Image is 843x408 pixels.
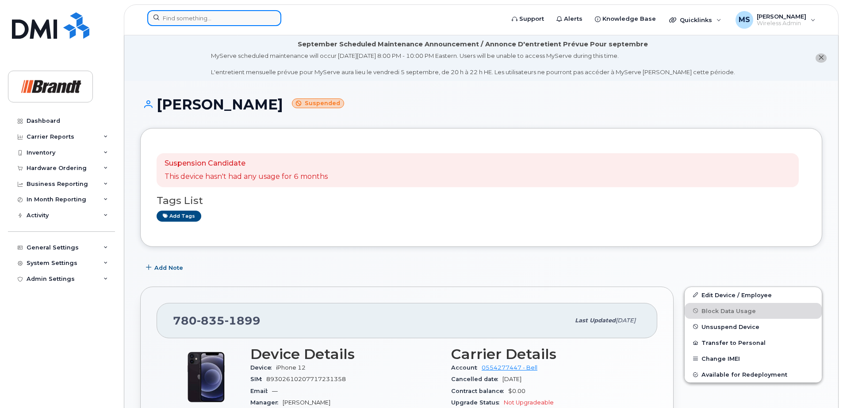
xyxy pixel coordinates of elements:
[685,303,822,319] button: Block Data Usage
[276,364,306,371] span: iPhone 12
[173,314,261,327] span: 780
[701,323,759,330] span: Unsuspend Device
[575,317,616,324] span: Last updated
[165,159,328,169] p: Suspension Candidate
[685,366,822,382] button: Available for Redeployment
[250,388,272,394] span: Email
[154,264,183,272] span: Add Note
[685,319,822,335] button: Unsuspend Device
[211,52,735,76] div: MyServe scheduled maintenance will occur [DATE][DATE] 8:00 PM - 10:00 PM Eastern. Users will be u...
[272,388,278,394] span: —
[165,172,328,182] p: This device hasn't had any usage for 6 months
[225,314,261,327] span: 1899
[250,346,441,362] h3: Device Details
[266,376,346,382] span: 89302610207717231358
[451,376,502,382] span: Cancelled date
[616,317,636,324] span: [DATE]
[701,371,787,378] span: Available for Redeployment
[250,376,266,382] span: SIM
[504,399,554,406] span: Not Upgradeable
[250,399,283,406] span: Manager
[508,388,525,394] span: $0.00
[140,260,191,276] button: Add Note
[451,388,508,394] span: Contract balance
[298,40,648,49] div: September Scheduled Maintenance Announcement / Annonce D'entretient Prévue Pour septembre
[140,97,822,112] h1: [PERSON_NAME]
[816,53,827,63] button: close notification
[685,351,822,366] button: Change IMEI
[451,346,641,362] h3: Carrier Details
[197,314,225,327] span: 835
[451,364,482,371] span: Account
[685,287,822,303] a: Edit Device / Employee
[292,98,344,109] small: Suspended
[157,211,201,222] a: Add tags
[482,364,537,371] a: 0554277447 - Bell
[180,351,233,404] img: iPhone_12.jpg
[283,399,330,406] span: [PERSON_NAME]
[451,399,504,406] span: Upgrade Status
[502,376,521,382] span: [DATE]
[157,195,806,206] h3: Tags List
[685,335,822,351] button: Transfer to Personal
[250,364,276,371] span: Device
